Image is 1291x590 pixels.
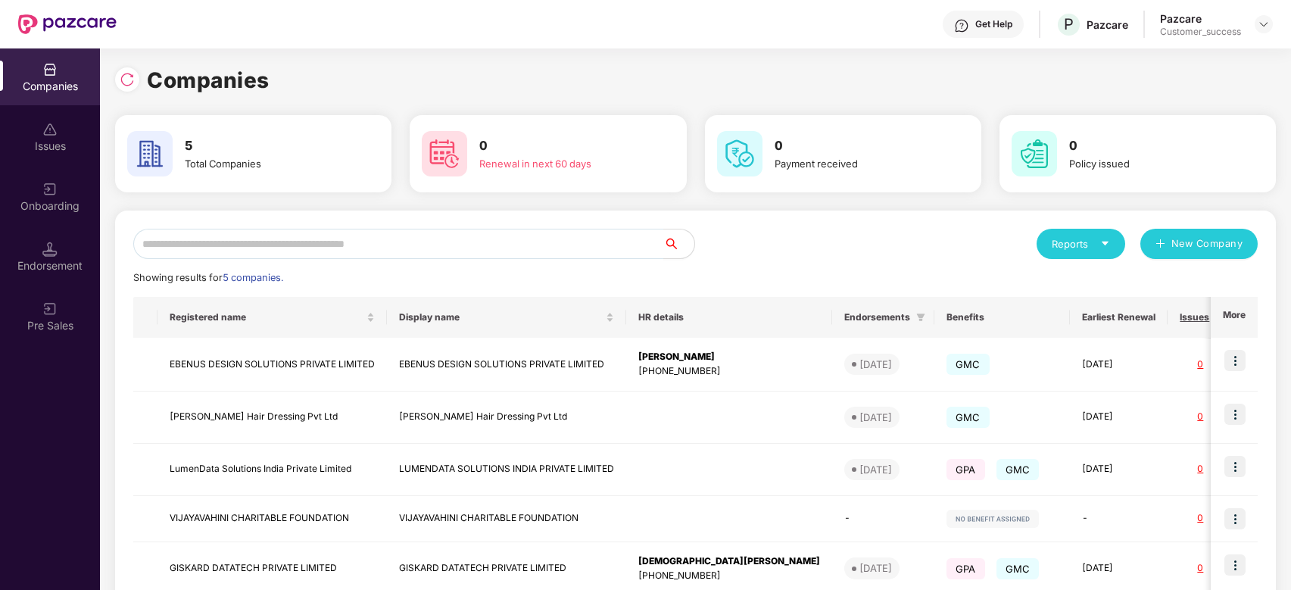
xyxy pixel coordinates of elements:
td: - [1070,496,1168,542]
td: [DATE] [1070,444,1168,496]
th: HR details [626,297,832,338]
td: LUMENDATA SOLUTIONS INDIA PRIVATE LIMITED [387,444,626,496]
td: EBENUS DESIGN SOLUTIONS PRIVATE LIMITED [157,338,387,392]
img: svg+xml;base64,PHN2ZyB3aWR0aD0iMjAiIGhlaWdodD0iMjAiIHZpZXdCb3g9IjAgMCAyMCAyMCIgZmlsbD0ibm9uZSIgeG... [42,301,58,317]
div: Pazcare [1160,11,1241,26]
div: Get Help [975,18,1012,30]
td: [DATE] [1070,392,1168,444]
div: Policy issued [1069,156,1233,171]
div: Payment received [775,156,939,171]
span: Issues [1180,311,1209,323]
span: plus [1155,239,1165,251]
div: [DATE] [859,462,892,477]
button: plusNew Company [1140,229,1258,259]
img: New Pazcare Logo [18,14,117,34]
td: LumenData Solutions India Private Limited [157,444,387,496]
span: GMC [946,407,990,428]
th: More [1211,297,1258,338]
img: svg+xml;base64,PHN2ZyB4bWxucz0iaHR0cDovL3d3dy53My5vcmcvMjAwMC9zdmciIHdpZHRoPSI2MCIgaGVpZ2h0PSI2MC... [422,131,467,176]
div: [DEMOGRAPHIC_DATA][PERSON_NAME] [638,554,820,569]
span: filter [913,308,928,326]
th: Issues [1168,297,1233,338]
td: - [832,496,934,542]
td: [DATE] [1070,338,1168,392]
h3: 0 [775,136,939,156]
button: search [663,229,695,259]
img: svg+xml;base64,PHN2ZyB4bWxucz0iaHR0cDovL3d3dy53My5vcmcvMjAwMC9zdmciIHdpZHRoPSI2MCIgaGVpZ2h0PSI2MC... [1012,131,1057,176]
div: 0 [1180,410,1221,424]
div: 0 [1180,561,1221,576]
img: svg+xml;base64,PHN2ZyB4bWxucz0iaHR0cDovL3d3dy53My5vcmcvMjAwMC9zdmciIHdpZHRoPSI2MCIgaGVpZ2h0PSI2MC... [717,131,762,176]
div: Total Companies [185,156,349,171]
h3: 0 [1069,136,1233,156]
td: [PERSON_NAME] Hair Dressing Pvt Ltd [157,392,387,444]
td: VIJAYAVAHINI CHARITABLE FOUNDATION [157,496,387,542]
div: 0 [1180,511,1221,526]
span: Display name [399,311,603,323]
img: icon [1224,404,1246,425]
span: GPA [946,558,985,579]
span: search [663,238,694,250]
span: caret-down [1100,239,1110,248]
h3: 5 [185,136,349,156]
span: GPA [946,459,985,480]
img: icon [1224,456,1246,477]
span: Endorsements [844,311,910,323]
img: svg+xml;base64,PHN2ZyB3aWR0aD0iMjAiIGhlaWdodD0iMjAiIHZpZXdCb3g9IjAgMCAyMCAyMCIgZmlsbD0ibm9uZSIgeG... [42,182,58,197]
td: VIJAYAVAHINI CHARITABLE FOUNDATION [387,496,626,542]
div: 0 [1180,462,1221,476]
div: [DATE] [859,410,892,425]
div: Pazcare [1087,17,1128,32]
span: GMC [946,354,990,375]
img: icon [1224,508,1246,529]
img: svg+xml;base64,PHN2ZyB4bWxucz0iaHR0cDovL3d3dy53My5vcmcvMjAwMC9zdmciIHdpZHRoPSI2MCIgaGVpZ2h0PSI2MC... [127,131,173,176]
th: Display name [387,297,626,338]
span: filter [916,313,925,322]
span: New Company [1171,236,1243,251]
span: GMC [996,459,1040,480]
div: [PERSON_NAME] [638,350,820,364]
img: svg+xml;base64,PHN2ZyBpZD0iSGVscC0zMngzMiIgeG1sbnM9Imh0dHA6Ly93d3cudzMub3JnLzIwMDAvc3ZnIiB3aWR0aD... [954,18,969,33]
span: 5 companies. [223,272,283,283]
div: [PHONE_NUMBER] [638,569,820,583]
div: [PHONE_NUMBER] [638,364,820,379]
img: svg+xml;base64,PHN2ZyB3aWR0aD0iMTQuNSIgaGVpZ2h0PSIxNC41IiB2aWV3Qm94PSIwIDAgMTYgMTYiIGZpbGw9Im5vbm... [42,242,58,257]
h3: 0 [479,136,644,156]
th: Earliest Renewal [1070,297,1168,338]
img: svg+xml;base64,PHN2ZyBpZD0iSXNzdWVzX2Rpc2FibGVkIiB4bWxucz0iaHR0cDovL3d3dy53My5vcmcvMjAwMC9zdmciIH... [42,122,58,137]
img: svg+xml;base64,PHN2ZyBpZD0iUmVsb2FkLTMyeDMyIiB4bWxucz0iaHR0cDovL3d3dy53My5vcmcvMjAwMC9zdmciIHdpZH... [120,72,135,87]
span: Showing results for [133,272,283,283]
img: svg+xml;base64,PHN2ZyB4bWxucz0iaHR0cDovL3d3dy53My5vcmcvMjAwMC9zdmciIHdpZHRoPSIxMjIiIGhlaWdodD0iMj... [946,510,1039,528]
div: Customer_success [1160,26,1241,38]
div: [DATE] [859,560,892,576]
td: [PERSON_NAME] Hair Dressing Pvt Ltd [387,392,626,444]
h1: Companies [147,64,270,97]
div: Reports [1052,236,1110,251]
div: 0 [1180,357,1221,372]
div: Renewal in next 60 days [479,156,644,171]
span: Registered name [170,311,363,323]
td: EBENUS DESIGN SOLUTIONS PRIVATE LIMITED [387,338,626,392]
img: icon [1224,554,1246,576]
img: icon [1224,350,1246,371]
img: svg+xml;base64,PHN2ZyBpZD0iQ29tcGFuaWVzIiB4bWxucz0iaHR0cDovL3d3dy53My5vcmcvMjAwMC9zdmciIHdpZHRoPS... [42,62,58,77]
div: [DATE] [859,357,892,372]
span: GMC [996,558,1040,579]
img: svg+xml;base64,PHN2ZyBpZD0iRHJvcGRvd24tMzJ4MzIiIHhtbG5zPSJodHRwOi8vd3d3LnczLm9yZy8yMDAwL3N2ZyIgd2... [1258,18,1270,30]
th: Benefits [934,297,1070,338]
span: P [1064,15,1074,33]
th: Registered name [157,297,387,338]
